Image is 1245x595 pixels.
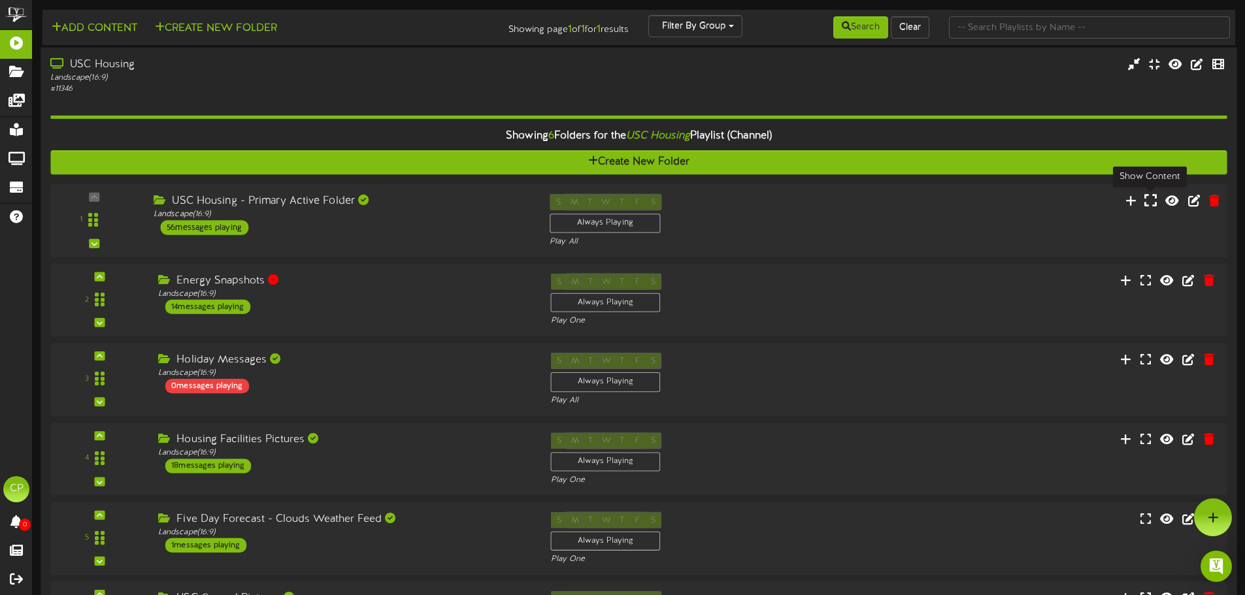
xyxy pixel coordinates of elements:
div: Housing Facilities Pictures [158,432,531,447]
div: Showing page of for results [439,15,639,37]
i: USC Housing [626,130,690,142]
div: USC Housing [50,57,529,72]
div: 0 messages playing [165,379,248,393]
div: Five Day Forecast - Clouds Weather Feed [158,512,531,527]
div: Play One [551,315,825,327]
button: Clear [891,16,929,39]
div: 18 messages playing [165,458,250,473]
strong: 1 [597,24,601,35]
div: CP [3,476,29,502]
div: Holiday Messages [158,353,531,368]
div: 1 messages playing [165,538,246,553]
div: Play All [551,395,825,406]
div: Open Intercom Messenger [1201,551,1232,582]
div: Always Playing [551,372,661,391]
div: Landscape ( 16:9 ) [158,368,531,379]
div: Play One [551,474,825,485]
div: Landscape ( 16:9 ) [50,72,529,84]
input: -- Search Playlists by Name -- [949,16,1230,39]
div: Energy Snapshots [158,274,531,289]
div: Always Playing [551,293,661,312]
button: Create New Folder [50,150,1227,174]
div: USC Housing - Primary Active Folder [154,194,530,209]
button: Filter By Group [648,15,742,37]
div: Always Playing [550,214,660,233]
div: 14 messages playing [165,300,250,314]
strong: 1 [568,24,572,35]
div: # 11346 [50,84,529,95]
div: Play All [550,236,827,248]
div: Always Playing [551,452,661,471]
div: Landscape ( 16:9 ) [158,289,531,300]
button: Add Content [48,20,141,37]
div: Always Playing [551,532,661,551]
span: 0 [19,519,31,531]
button: Create New Folder [151,20,281,37]
button: Search [833,16,888,39]
strong: 1 [581,24,585,35]
div: Play One [551,554,825,565]
div: 56 messages playing [160,220,248,234]
div: Landscape ( 16:9 ) [154,209,530,220]
div: Landscape ( 16:9 ) [158,447,531,458]
span: 6 [548,130,554,142]
div: Landscape ( 16:9 ) [158,527,531,538]
div: Showing Folders for the Playlist (Channel) [41,122,1237,150]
